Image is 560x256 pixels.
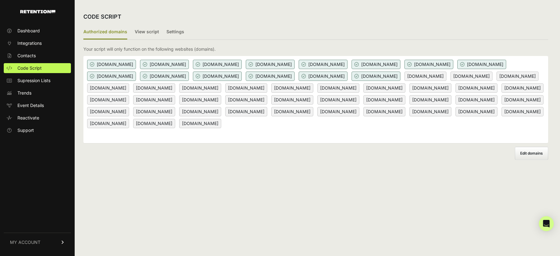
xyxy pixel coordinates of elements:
[502,83,544,93] span: [DOMAIN_NAME]
[193,60,242,69] span: [DOMAIN_NAME]
[299,60,348,69] span: [DOMAIN_NAME]
[17,28,40,34] span: Dashboard
[502,95,544,105] span: [DOMAIN_NAME]
[363,107,405,116] span: [DOMAIN_NAME]
[87,72,136,81] span: [DOMAIN_NAME]
[363,83,405,93] span: [DOMAIN_NAME]
[140,60,189,69] span: [DOMAIN_NAME]
[83,12,121,21] h2: CODE SCRIPT
[10,239,40,245] span: MY ACCOUNT
[4,233,71,252] a: MY ACCOUNT
[4,88,71,98] a: Trends
[4,76,71,86] a: Supression Lists
[17,127,34,133] span: Support
[179,107,221,116] span: [DOMAIN_NAME]
[457,60,506,69] span: [DOMAIN_NAME]
[299,72,348,81] span: [DOMAIN_NAME]
[404,72,446,81] span: [DOMAIN_NAME]
[317,95,359,105] span: [DOMAIN_NAME]
[17,65,42,71] span: Code Script
[539,216,554,231] div: Open Intercom Messenger
[317,83,359,93] span: [DOMAIN_NAME]
[4,100,71,110] a: Event Details
[83,46,216,52] p: Your script will only function on the following websites (domains).
[497,72,539,81] span: [DOMAIN_NAME]
[17,90,31,96] span: Trends
[225,83,267,93] span: [DOMAIN_NAME]
[4,51,71,61] a: Contacts
[271,107,313,116] span: [DOMAIN_NAME]
[179,95,221,105] span: [DOMAIN_NAME]
[17,115,39,121] span: Reactivate
[20,10,55,13] img: Retention.com
[409,83,451,93] span: [DOMAIN_NAME]
[87,95,129,105] span: [DOMAIN_NAME]
[4,125,71,135] a: Support
[179,119,221,128] span: [DOMAIN_NAME]
[4,26,71,36] a: Dashboard
[166,25,184,40] label: Settings
[271,95,313,105] span: [DOMAIN_NAME]
[246,72,295,81] span: [DOMAIN_NAME]
[87,107,129,116] span: [DOMAIN_NAME]
[450,72,492,81] span: [DOMAIN_NAME]
[455,83,497,93] span: [DOMAIN_NAME]
[133,83,175,93] span: [DOMAIN_NAME]
[455,107,497,116] span: [DOMAIN_NAME]
[409,95,451,105] span: [DOMAIN_NAME]
[246,60,295,69] span: [DOMAIN_NAME]
[409,107,451,116] span: [DOMAIN_NAME]
[87,60,136,69] span: [DOMAIN_NAME]
[455,95,497,105] span: [DOMAIN_NAME]
[404,60,453,69] span: [DOMAIN_NAME]
[4,113,71,123] a: Reactivate
[352,60,400,69] span: [DOMAIN_NAME]
[271,83,313,93] span: [DOMAIN_NAME]
[4,63,71,73] a: Code Script
[363,95,405,105] span: [DOMAIN_NAME]
[17,53,36,59] span: Contacts
[83,25,127,40] label: Authorized domains
[352,72,400,81] span: [DOMAIN_NAME]
[4,38,71,48] a: Integrations
[87,83,129,93] span: [DOMAIN_NAME]
[502,107,544,116] span: [DOMAIN_NAME]
[225,107,267,116] span: [DOMAIN_NAME]
[17,40,42,46] span: Integrations
[133,95,175,105] span: [DOMAIN_NAME]
[193,72,242,81] span: [DOMAIN_NAME]
[133,107,175,116] span: [DOMAIN_NAME]
[140,72,189,81] span: [DOMAIN_NAME]
[225,95,267,105] span: [DOMAIN_NAME]
[17,102,44,109] span: Event Details
[133,119,175,128] span: [DOMAIN_NAME]
[317,107,359,116] span: [DOMAIN_NAME]
[87,119,129,128] span: [DOMAIN_NAME]
[520,151,543,156] span: Edit domains
[179,83,221,93] span: [DOMAIN_NAME]
[135,25,159,40] label: View script
[17,77,50,84] span: Supression Lists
